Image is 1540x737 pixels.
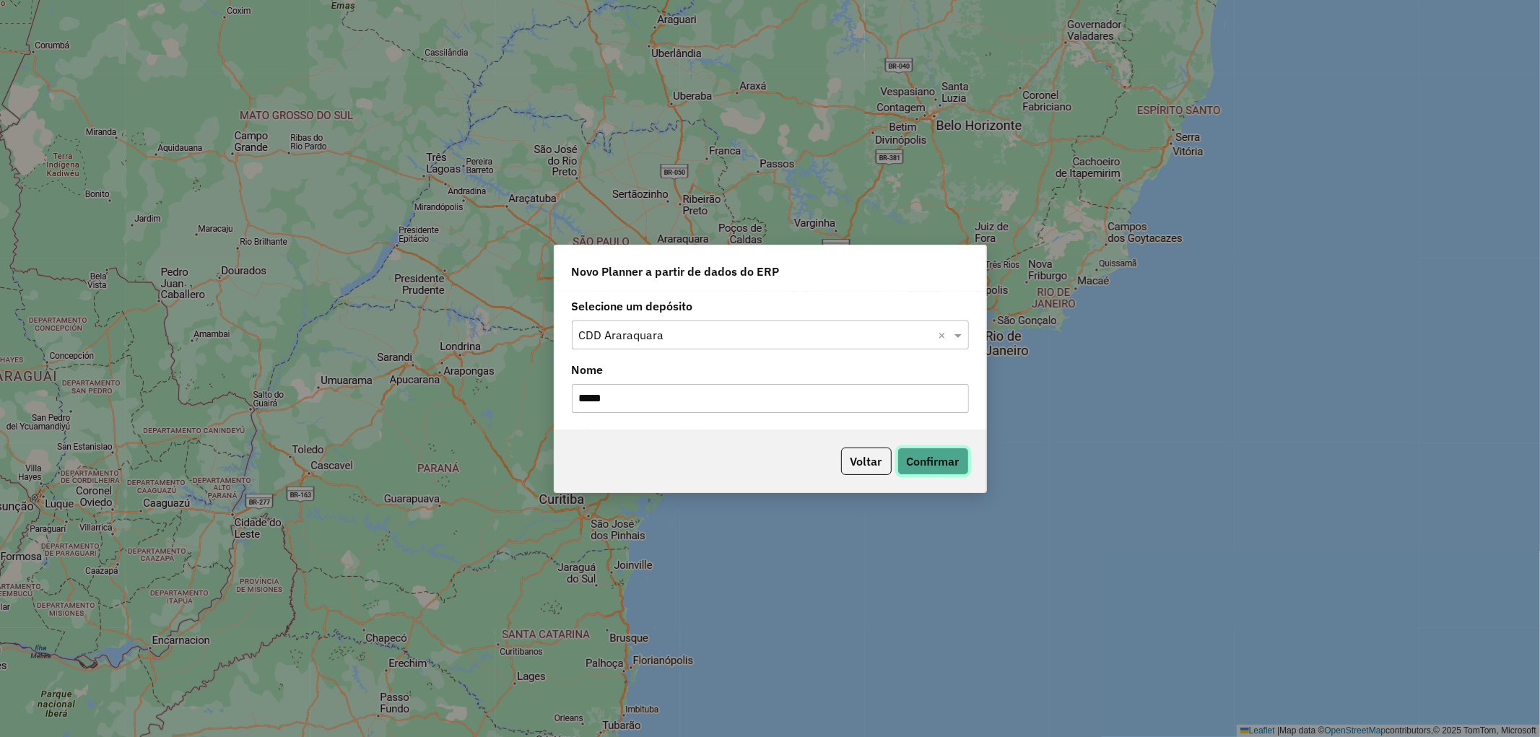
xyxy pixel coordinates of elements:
[572,361,969,378] label: Nome
[572,263,780,280] span: Novo Planner a partir de dados do ERP
[897,448,969,475] button: Confirmar
[572,297,969,315] label: Selecione um depósito
[939,326,951,344] span: Clear all
[841,448,892,475] button: Voltar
